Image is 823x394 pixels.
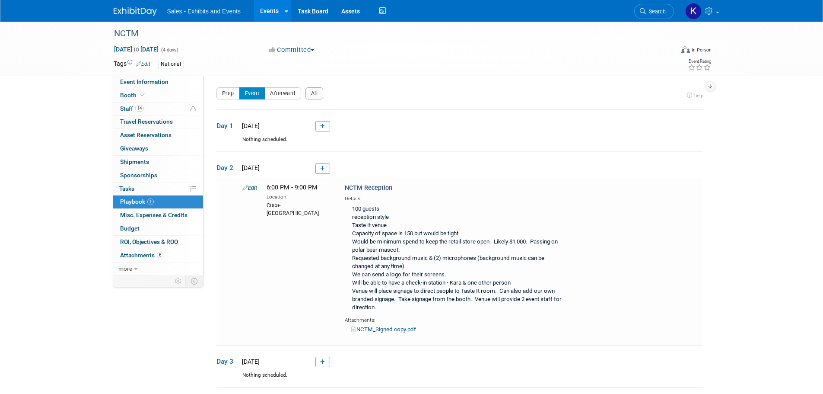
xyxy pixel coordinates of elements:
span: Booth [120,92,146,99]
span: ROI, Objectives & ROO [120,238,178,245]
span: 6:00 PM - 9:00 PM [267,184,318,191]
div: Nothing scheduled. [216,136,703,151]
a: Budget [113,222,203,235]
a: Sponsorships [113,169,203,182]
button: All [305,87,324,99]
span: Day 2 [216,163,238,173]
span: Day 3 [216,357,238,366]
div: Nothing scheduled. [216,372,703,387]
img: Kara Haven [685,3,702,19]
span: [DATE] [239,358,260,365]
a: NCTM_Signed copy.pdf [351,326,416,333]
span: Search [646,8,666,15]
span: Event Information [120,78,168,85]
div: NCTM [111,26,661,42]
a: Playbook1 [113,195,203,208]
div: Coca-[GEOGRAPHIC_DATA] [267,201,332,217]
div: 100 guests reception style Taste It venue Capacity of space is 150 but would be tight Would be mi... [345,202,567,315]
button: Committed [266,45,318,54]
span: help [694,93,703,99]
span: Staff [120,105,144,112]
td: Toggle Event Tabs [185,275,203,287]
a: Travel Reservations [113,115,203,128]
span: Tasks [119,185,134,192]
span: Attachments [120,252,163,259]
span: Misc. Expenses & Credits [120,211,187,218]
button: Afterward [264,87,301,99]
span: Playbook [120,198,154,205]
a: Misc. Expenses & Credits [113,209,203,222]
a: more [113,263,203,275]
a: Search [634,4,674,19]
span: Sales - Exhibits and Events [167,8,241,15]
div: National [158,60,184,69]
a: Shipments [113,156,203,169]
span: Asset Reservations [120,131,172,138]
a: Giveaways [113,142,203,155]
img: Format-Inperson.png [681,46,690,53]
div: Location: [267,192,332,201]
span: Shipments [120,158,149,165]
div: Details: [345,192,567,202]
a: Staff14 [113,103,203,115]
span: [DATE] [DATE] [114,45,159,53]
a: Booth [113,89,203,102]
span: (4 days) [160,47,178,53]
span: Giveaways [120,145,148,152]
a: Tasks [113,183,203,195]
span: [DATE] [239,164,260,171]
div: Attachments: [345,315,567,324]
a: Attachments6 [113,249,203,262]
a: Asset Reservations [113,129,203,142]
span: 6 [157,252,163,258]
td: Tags [114,59,150,69]
a: Edit [242,185,257,191]
a: Edit [136,61,150,67]
span: NCTM Reception [345,184,392,192]
span: Travel Reservations [120,118,173,125]
i: Booth reservation complete [140,93,145,97]
button: Prep [216,87,240,99]
span: Budget [120,225,140,232]
td: Personalize Event Tab Strip [171,275,186,287]
span: Sponsorships [120,172,157,179]
img: ExhibitDay [114,7,157,16]
div: Event Rating [688,59,711,64]
a: Event Information [113,76,203,89]
div: In-Person [691,47,712,53]
button: Event [239,87,265,99]
span: 1 [147,199,154,205]
span: [DATE] [239,122,260,129]
span: Potential Scheduling Conflict -- at least one attendee is tagged in another overlapping event. [190,105,196,113]
a: ROI, Objectives & ROO [113,236,203,249]
div: Event Format [623,45,712,58]
span: Day 1 [216,121,238,131]
span: more [118,265,132,272]
span: 14 [135,105,144,112]
span: to [132,46,140,53]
